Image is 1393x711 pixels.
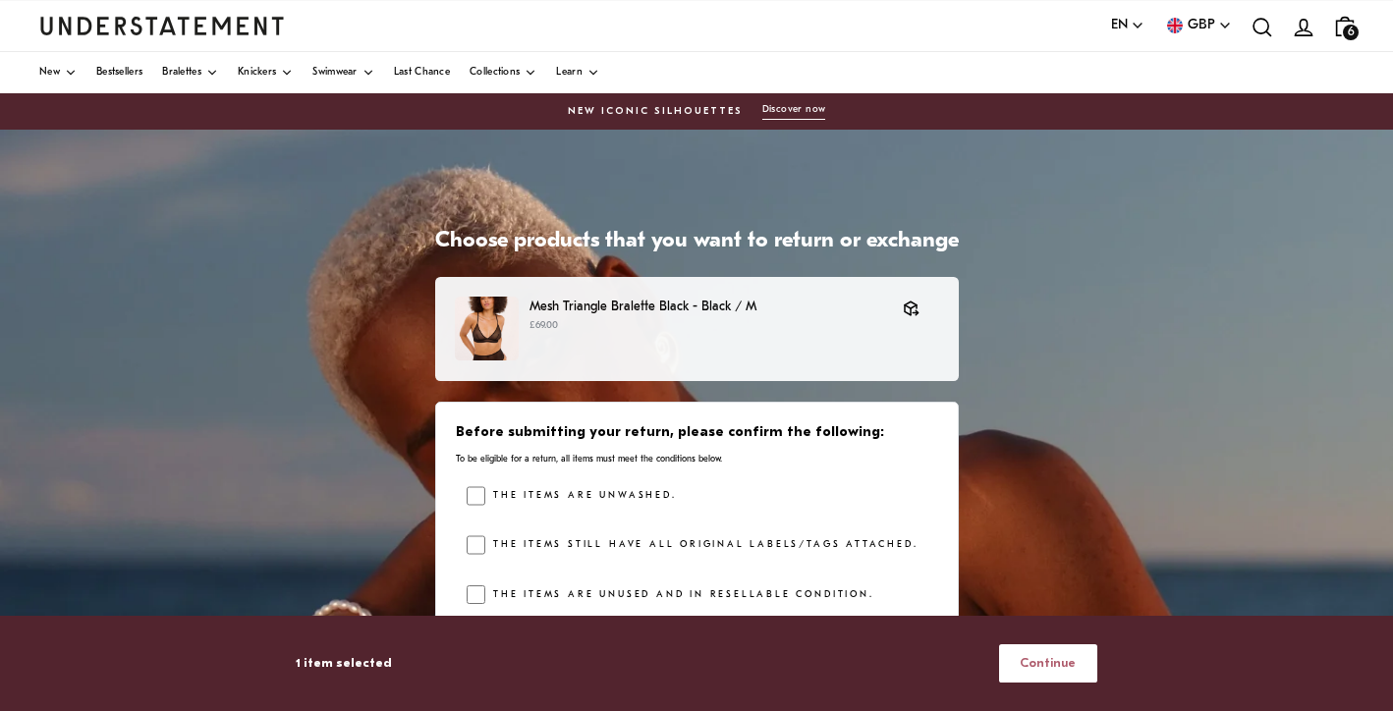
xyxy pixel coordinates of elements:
[96,52,142,93] a: Bestsellers
[435,228,959,256] h1: Choose products that you want to return or exchange
[312,52,373,93] a: Swimwear
[556,68,583,78] span: Learn
[456,453,936,465] p: To be eligible for a return, all items must meet the conditions below.
[1164,15,1232,36] button: GBP
[394,68,450,78] span: Last Chance
[394,52,450,93] a: Last Chance
[312,68,357,78] span: Swimwear
[568,104,743,120] span: New Iconic Silhouettes
[39,52,77,93] a: New
[1111,15,1128,36] span: EN
[1188,15,1215,36] span: GBP
[238,52,293,93] a: Knickers
[485,535,918,555] label: The items still have all original labels/tags attached.
[455,297,519,360] img: 17_808531d1-b7fc-4449-bb0d-7f44d7a5116d.jpg
[1324,6,1365,46] a: 6
[762,103,826,120] button: Discover now
[485,585,873,605] label: The items are unused and in resellable condition.
[556,52,599,93] a: Learn
[456,423,936,443] h3: Before submitting your return, please confirm the following:
[39,68,60,78] span: New
[529,297,883,317] p: Mesh Triangle Bralette Black - Black / M
[529,318,883,334] p: £69.00
[1111,15,1144,36] button: EN
[470,52,536,93] a: Collections
[485,486,676,506] label: The items are unwashed.
[1343,25,1359,40] span: 6
[162,68,201,78] span: Bralettes
[470,68,520,78] span: Collections
[39,17,285,34] a: Understatement Homepage
[96,68,142,78] span: Bestsellers
[39,103,1354,120] a: New Iconic SilhouettesDiscover now
[238,68,276,78] span: Knickers
[162,52,218,93] a: Bralettes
